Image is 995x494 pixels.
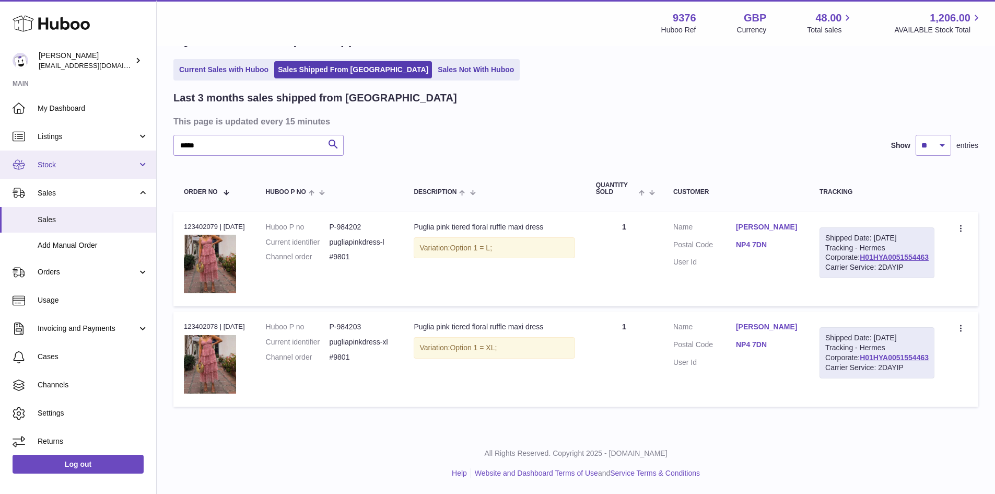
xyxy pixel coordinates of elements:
span: entries [956,141,978,151]
span: 1,206.00 [930,11,970,25]
span: Settings [38,408,148,418]
span: Sales [38,215,148,225]
span: Cases [38,352,148,362]
div: Carrier Service: 2DAYIP [825,363,929,373]
span: Option 1 = L; [450,244,492,252]
div: 123402078 | [DATE] [184,322,245,331]
dd: pugliapinkdress-l [329,237,393,247]
div: Tracking - Hermes Corporate: [820,327,934,378]
span: Listings [38,132,137,142]
span: 48.00 [815,11,841,25]
span: Stock [38,160,137,170]
div: Variation: [414,337,575,359]
span: Sales [38,188,137,198]
span: Huboo P no [266,189,306,196]
p: All Rights Reserved. Copyright 2025 - [DOMAIN_NAME] [165,449,987,458]
div: Puglia pink tiered floral ruffle maxi dress [414,322,575,332]
dt: Huboo P no [266,222,330,232]
a: Help [452,469,467,477]
span: My Dashboard [38,104,148,113]
dt: Current identifier [266,337,330,347]
h2: Last 3 months sales shipped from [GEOGRAPHIC_DATA] [173,91,457,105]
a: Website and Dashboard Terms of Use [475,469,598,477]
a: [PERSON_NAME] [736,222,799,232]
div: Carrier Service: 2DAYIP [825,262,929,272]
dt: Channel order [266,352,330,362]
td: 1 [586,212,663,306]
h3: This page is updated every 15 minutes [173,116,976,127]
div: Variation: [414,237,575,259]
span: Description [414,189,456,196]
a: Current Sales with Huboo [175,61,272,78]
dt: Name [673,322,736,335]
a: 1,206.00 AVAILABLE Stock Total [894,11,982,35]
strong: GBP [744,11,766,25]
span: [EMAIL_ADDRESS][DOMAIN_NAME] [39,61,154,70]
div: Customer [673,189,799,196]
dd: #9801 [329,352,393,362]
dd: P-984202 [329,222,393,232]
div: Currency [737,25,767,35]
dt: Huboo P no [266,322,330,332]
label: Show [891,141,910,151]
a: H01HYA0051554463 [860,353,929,362]
span: Order No [184,189,218,196]
dt: Postal Code [673,340,736,352]
dt: Current identifier [266,237,330,247]
a: NP4 7DN [736,240,799,250]
span: AVAILABLE Stock Total [894,25,982,35]
div: [PERSON_NAME] [39,51,133,71]
div: Tracking - Hermes Corporate: [820,227,934,279]
dt: Channel order [266,252,330,262]
a: Log out [13,455,144,474]
a: Sales Not With Huboo [434,61,518,78]
div: Puglia pink tiered floral ruffle maxi dress [414,222,575,232]
td: 1 [586,312,663,406]
a: Sales Shipped From [GEOGRAPHIC_DATA] [274,61,432,78]
dd: P-984203 [329,322,393,332]
strong: 9376 [673,11,696,25]
div: Tracking [820,189,934,196]
a: NP4 7DN [736,340,799,350]
dd: #9801 [329,252,393,262]
span: Returns [38,436,148,446]
img: 93761721047787.png [184,335,236,394]
div: 123402079 | [DATE] [184,222,245,232]
div: Shipped Date: [DATE] [825,233,929,243]
dt: Name [673,222,736,235]
a: Service Terms & Conditions [610,469,700,477]
dt: Postal Code [673,240,736,252]
span: Quantity Sold [596,182,636,196]
span: Add Manual Order [38,240,148,250]
span: Option 1 = XL; [450,343,497,352]
a: H01HYA0051554463 [860,253,929,261]
a: [PERSON_NAME] [736,322,799,332]
span: Orders [38,267,137,277]
a: 48.00 Total sales [807,11,853,35]
dd: pugliapinkdress-xl [329,337,393,347]
span: Invoicing and Payments [38,324,137,334]
span: Usage [38,295,148,305]
span: Channels [38,380,148,390]
dt: User Id [673,358,736,367]
span: Total sales [807,25,853,35]
img: internalAdmin-9376@internal.huboo.com [13,53,28,68]
img: 93761721047797.png [184,235,236,293]
div: Shipped Date: [DATE] [825,333,929,343]
dt: User Id [673,257,736,267]
div: Huboo Ref [661,25,696,35]
li: and [471,468,700,478]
